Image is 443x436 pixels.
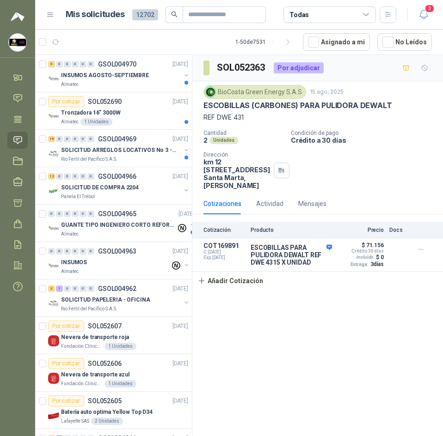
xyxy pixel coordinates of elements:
[298,199,326,209] div: Mensajes
[48,208,196,238] a: 0 0 0 0 0 0 GSOL004965[DATE] Company LogoGUANTE TIPO INGENIERO CORTO REFORZADOAlmatec
[351,262,369,267] span: Entrega:
[48,111,59,122] img: Company Logo
[303,33,370,51] button: Asignado a mi
[64,61,71,67] div: 0
[48,248,55,254] div: 0
[132,9,158,20] span: 12702
[61,156,117,163] p: Rio Fertil del Pacífico S.A.S.
[64,248,71,254] div: 0
[48,410,59,421] img: Company Logo
[61,230,79,238] p: Almatec
[172,285,188,293] p: [DATE]
[172,397,188,406] p: [DATE]
[48,96,84,107] div: Por cotizar
[48,283,190,313] a: 3 1 0 0 0 0 GSOL004962[DATE] Company LogoSOLICITUD PAPELERIA - OFICINARio Fertil del Pacífico S.A.S.
[88,98,122,105] p: SOL052690
[72,136,79,142] div: 0
[48,246,190,275] a: 0 0 0 0 0 0 GSOL004963[DATE] Company LogoINSUMOSAlmatec
[48,73,59,85] img: Company Logo
[56,211,63,217] div: 0
[172,135,188,144] p: [DATE]
[354,254,375,261] div: Incluido
[98,285,136,292] p: GSOL004962
[235,35,295,49] div: 1 - 50 de 7531
[61,370,129,379] p: Nevera de transporte azul
[338,227,384,233] p: Precio
[64,136,71,142] div: 0
[274,62,324,73] div: Por adjudicar
[35,392,192,429] a: Por cotizarSOL052605[DATE] Company LogoBatería auto optima Yellow Top D34Lafayette SAS2 Unidades
[61,81,79,88] p: Almatec
[61,183,139,192] p: SOLICITUD DE COMPRA 2204
[61,380,103,388] p: Fundación Clínica Shaio
[251,227,332,233] p: Producto
[370,261,384,267] p: 3 días
[48,223,59,234] img: Company Logo
[56,248,63,254] div: 0
[87,61,94,67] div: 0
[291,136,439,144] p: Crédito a 30 días
[48,61,55,67] div: 5
[48,358,84,369] div: Por cotizar
[80,61,86,67] div: 0
[56,61,63,67] div: 0
[48,260,59,272] img: Company Logo
[80,173,86,180] div: 0
[61,109,121,117] p: Tronzadora 16” 3000W
[172,172,188,181] p: [DATE]
[310,88,344,97] p: 15 ago, 2025
[80,285,86,292] div: 0
[192,272,268,290] button: Añadir Cotización
[80,211,86,217] div: 0
[88,323,122,329] p: SOL052607
[251,244,332,266] p: ESCOBILLAS PARA PULIDORA DEWALT REF DWE 4315 X UNIDAD
[56,173,63,180] div: 0
[203,85,306,99] div: BioCosta Green Energy S.A.S
[56,285,63,292] div: 1
[48,321,84,332] div: Por cotizar
[61,333,129,342] p: Nevera de transporte roja
[87,248,94,254] div: 0
[203,255,245,260] span: Exp: [DATE]
[172,60,188,69] p: [DATE]
[61,268,79,275] p: Almatec
[66,8,125,21] h1: Mis solicitudes
[98,248,136,254] p: GSOL004963
[203,242,245,249] p: COT169891
[61,193,95,200] p: Panela El Trébol
[61,305,117,313] p: Rio Fertil del Pacífico S.A.S.
[48,211,55,217] div: 0
[203,130,283,136] p: Cantidad
[425,4,435,13] span: 3
[217,61,266,75] h3: SOL052363
[172,247,188,256] p: [DATE]
[61,343,103,350] p: Fundación Clínica Shaio
[48,373,59,384] img: Company Logo
[64,285,71,292] div: 0
[72,211,79,217] div: 0
[48,285,55,292] div: 3
[376,254,384,260] p: $ 0
[105,380,136,388] div: 1 Unidades
[80,248,86,254] div: 0
[35,92,192,130] a: Por cotizarSOL052690[DATE] Company LogoTronzadora 16” 3000WAlmatec1 Unidades
[56,136,63,142] div: 0
[203,112,432,122] p: REF DWE 431
[80,136,86,142] div: 0
[35,354,192,392] a: Por cotizarSOL052606[DATE] Company LogoNevera de transporte azulFundación Clínica Shaio1 Unidades
[48,133,190,163] a: 19 0 0 0 0 0 GSOL004969[DATE] Company LogoSOLICITUD ARREGLOS LOCATIVOS No 3 - PICHINDERio Fertil ...
[35,317,192,354] a: Por cotizarSOL052607[DATE] Company LogoNevera de transporte rojaFundación Clínica Shaio1 Unidades
[61,221,176,230] p: GUANTE TIPO INGENIERO CORTO REFORZADO
[64,173,71,180] div: 0
[98,61,136,67] p: GSOL004970
[203,158,270,189] p: km 12 [STREET_ADDRESS] Santa Marta , [PERSON_NAME]
[98,211,136,217] p: GSOL004965
[88,360,122,367] p: SOL052606
[87,285,94,292] div: 0
[256,199,283,209] div: Actividad
[203,151,270,158] p: Dirección
[172,322,188,331] p: [DATE]
[289,10,309,20] div: Todas
[172,359,188,368] p: [DATE]
[91,418,123,425] div: 2 Unidades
